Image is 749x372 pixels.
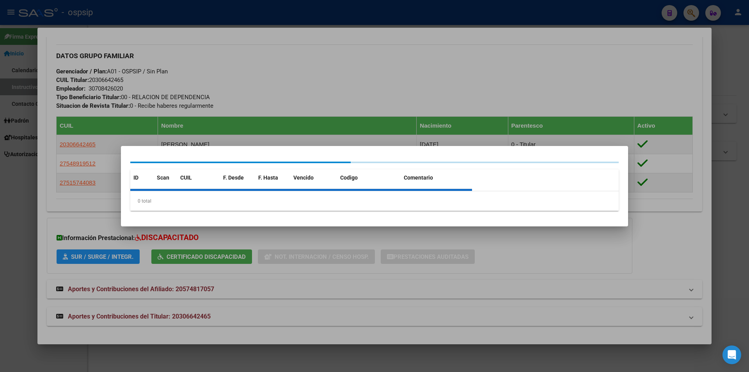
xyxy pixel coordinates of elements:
datatable-header-cell: Codigo [337,169,401,186]
div: Open Intercom Messenger [722,345,741,364]
datatable-header-cell: Vencido [290,169,337,186]
span: Scan [157,174,169,181]
span: Comentario [404,174,433,181]
datatable-header-cell: Comentario [401,169,472,186]
span: ID [133,174,138,181]
span: CUIL [180,174,192,181]
span: Codigo [340,174,358,181]
span: F. Desde [223,174,244,181]
div: 0 total [130,191,619,211]
datatable-header-cell: Scan [154,169,177,186]
datatable-header-cell: ID [130,169,154,186]
span: F. Hasta [258,174,278,181]
datatable-header-cell: F. Hasta [255,169,290,186]
datatable-header-cell: F. Desde [220,169,255,186]
datatable-header-cell: CUIL [177,169,220,186]
span: Vencido [293,174,314,181]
